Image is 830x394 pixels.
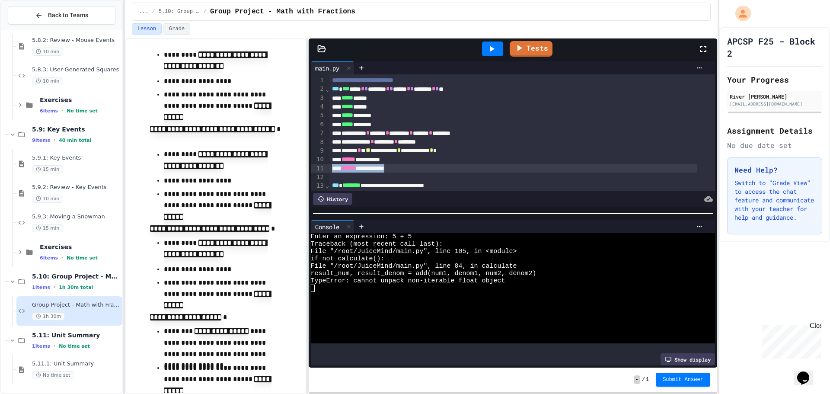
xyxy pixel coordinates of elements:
[204,8,207,15] span: /
[311,182,325,190] div: 13
[54,284,55,291] span: •
[311,147,325,155] div: 9
[3,3,60,55] div: Chat with us now!Close
[311,76,325,85] div: 1
[311,85,325,93] div: 2
[40,243,121,251] span: Exercises
[32,272,121,280] span: 5.10: Group Project - Math with Fractions
[132,23,162,35] button: Lesson
[152,8,155,15] span: /
[32,331,121,339] span: 5.11: Unit Summary
[646,376,649,383] span: 1
[59,138,91,143] span: 40 min total
[32,195,63,203] span: 10 min
[727,35,822,59] h1: APCSP F25 - Block 2
[663,376,703,383] span: Submit Answer
[325,182,329,189] span: Fold line
[32,154,121,162] span: 5.9.1: Key Events
[311,220,354,233] div: Console
[311,263,517,270] span: File "/root/JuiceMind/main.py", line 84, in calculate
[311,103,325,111] div: 4
[794,359,821,385] iframe: chat widget
[311,270,536,277] span: result_num, result_denom = add(num1, denom1, num2, denom2)
[40,96,121,104] span: Exercises
[311,173,325,182] div: 12
[32,138,50,143] span: 9 items
[210,6,355,17] span: Group Project - Math with Fractions
[311,111,325,120] div: 5
[758,322,821,359] iframe: chat widget
[32,371,74,379] span: No time set
[32,48,63,56] span: 10 min
[311,94,325,103] div: 3
[311,164,325,173] div: 11
[727,125,822,137] h2: Assignment Details
[311,190,325,199] div: 14
[726,3,753,23] div: My Account
[311,64,344,73] div: main.py
[325,86,329,93] span: Fold line
[32,125,121,133] span: 5.9: Key Events
[730,101,820,107] div: [EMAIL_ADDRESS][DOMAIN_NAME]
[510,41,552,57] a: Tests
[734,179,815,222] p: Switch to "Grade View" to access the chat feature and communicate with your teacher for help and ...
[311,222,344,231] div: Console
[311,248,517,255] span: File "/root/JuiceMind/main.py", line 105, in <module>
[32,213,121,221] span: 5.9.3: Moving a Snowman
[727,74,822,86] h2: Your Progress
[48,11,88,20] span: Back to Teams
[54,343,55,349] span: •
[311,155,325,164] div: 10
[311,255,385,263] span: if not calculate():
[32,312,65,320] span: 1h 30m
[67,255,98,261] span: No time set
[311,138,325,147] div: 8
[661,353,715,365] div: Show display
[32,165,63,173] span: 15 min
[656,373,710,387] button: Submit Answer
[311,120,325,129] div: 6
[139,8,149,15] span: ...
[311,240,443,248] span: Traceback (most recent call last):
[730,93,820,100] div: River [PERSON_NAME]
[32,224,63,232] span: 15 min
[32,66,121,74] span: 5.8.3: User-Generated Squares
[32,285,50,290] span: 1 items
[727,140,822,151] div: No due date set
[32,184,121,191] span: 5.9.2: Review - Key Events
[734,165,815,175] h3: Need Help?
[40,108,58,114] span: 6 items
[61,107,63,114] span: •
[311,129,325,138] div: 7
[642,376,645,383] span: /
[54,137,55,144] span: •
[159,8,200,15] span: 5.10: Group Project - Math with Fractions
[61,254,63,261] span: •
[311,277,505,285] span: TypeError: cannot unpack non-iterable float object
[32,360,121,368] span: 5.11.1: Unit Summary
[311,233,412,240] span: Enter an expression: 5 + 5
[59,285,93,290] span: 1h 30m total
[311,61,354,74] div: main.py
[32,37,121,44] span: 5.8.2: Review - Mouse Events
[634,375,640,384] span: -
[8,6,115,25] button: Back to Teams
[40,255,58,261] span: 6 items
[313,193,352,205] div: History
[67,108,98,114] span: No time set
[32,301,121,309] span: Group Project - Math with Fractions
[59,343,90,349] span: No time set
[32,77,63,85] span: 10 min
[163,23,190,35] button: Grade
[32,343,50,349] span: 1 items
